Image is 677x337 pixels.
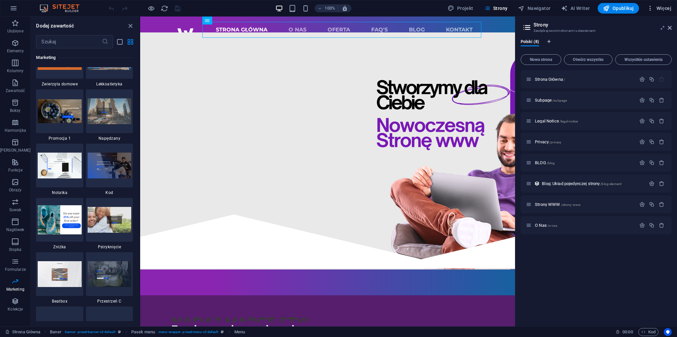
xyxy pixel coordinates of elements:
div: Subpage/subpage [533,98,636,102]
span: Kliknij, aby otworzyć stronę [535,202,581,207]
span: Otwórz wszystko [567,58,610,62]
span: Beatbox [36,299,83,304]
div: Ustawienia [639,97,645,103]
button: Projekt [445,3,476,14]
span: Notatka [36,190,83,195]
a: Kliknij, aby anulować zaznaczenie. Kliknij dwukrotnie, aby otworzyć Strony [5,328,40,336]
button: Kod [638,328,658,336]
p: Kolekcje [8,307,23,312]
h6: Marketing [36,54,133,62]
div: Usuń [659,181,664,186]
button: close panel [126,22,134,30]
span: Kliknij, aby zaznaczyć. Kliknij dwukrotnie, aby edytować [50,328,61,336]
span: /strony-www [561,203,581,207]
span: /blog [547,161,555,165]
img: Screenshot_2019-06-19SitejetTemplate-BlankRedesign-Berlin1.jpg [88,207,131,233]
div: Ustawienia [649,181,655,186]
button: Opublikuj [598,3,639,14]
img: Bildschirmfotoam2019-06-19um12.09.09.png [38,99,81,123]
span: /blog-element [600,182,621,186]
span: Kliknij, aby otworzyć stronę [535,223,557,228]
div: Ustawienia [639,202,645,207]
p: Kolumny [7,68,23,73]
span: Kliknij, aby zaznaczyć. Kliknij dwukrotnie, aby edytować [234,328,245,336]
div: Usuń [659,139,664,145]
p: Formularze [5,267,26,272]
div: Kod [86,144,133,195]
div: BLOG/blog [533,161,636,165]
nav: breadcrumb [50,328,245,336]
span: Więcej [647,5,671,12]
img: Screenshot_2019-06-19SitejetTemplate-BlankRedesign-Berlin2.png [38,153,81,178]
button: 100% [315,4,338,12]
span: Kod [86,190,133,195]
span: Promocja 1 [36,136,83,141]
h6: 100% [325,4,335,12]
img: Editor Logo [38,4,88,12]
p: Funkcje [8,168,22,173]
span: Projekt [448,5,473,12]
p: Stopka [9,247,22,252]
span: /subpage [552,99,567,102]
h2: Strony [534,22,672,28]
span: Opublikuj [603,5,634,12]
img: Screenshot_2019-06-19SitejetTemplate-BlankRedesign-Berlin2.jpg [88,98,131,124]
div: Promocja 1 [36,89,83,141]
p: Suwak [9,207,21,213]
span: Zniżka [36,244,83,250]
div: Blog: Układ pojedynczej strony/blog-element [540,181,646,186]
div: Usuń [659,97,664,103]
div: Privacy/privacy [533,140,636,144]
div: Ustawienia [639,118,645,124]
div: Napędzany [86,89,133,141]
span: Kliknij, aby otworzyć stronę [535,119,578,123]
span: Wszystkie ustawienia [618,58,669,62]
button: AI Writer [558,3,592,14]
div: Ustawienia [639,76,645,82]
p: Marketing [6,287,24,292]
button: Usercentrics [664,328,672,336]
p: Harmonijka [5,128,26,133]
div: Strona Główna/ [533,77,636,81]
p: Boksy [10,108,21,113]
div: Usuń [659,202,664,207]
span: Polski (8) [521,38,539,47]
h6: Czas sesji [616,328,633,336]
span: AI Writer [561,5,590,12]
img: Screenshot_2019-06-19SitejetTemplate-BlankRedesign-Berlin.jpg [88,261,131,287]
p: Nagłówek [6,227,24,232]
div: Duplikuj [649,97,655,103]
i: Przeładuj stronę [161,5,168,12]
i: Ten element jest konfigurowalnym ustawieniem wstępnym [118,330,121,334]
div: Duplikuj [649,139,655,145]
div: Duplikuj [649,222,655,228]
button: Kliknij tutaj, aby wyjść z trybu podglądu i kontynuować edycję [147,4,155,12]
button: Więcej [644,3,674,14]
div: Beatbox [36,252,83,304]
div: Ustawienia [639,222,645,228]
span: Strony [484,5,508,12]
button: list-view [116,38,124,46]
button: grid-view [126,38,134,46]
i: Po zmianie rozmiaru automatycznie dostosowuje poziom powiększenia do wybranego urządzenia. [342,5,348,11]
span: 00 00 [622,328,633,336]
span: Lekkoatletyka [86,81,133,87]
span: /privacy [549,140,561,144]
div: Legal Notice/legal-notice [533,119,636,123]
p: Zawartość [6,88,25,93]
span: Przestrzeń C [86,299,133,304]
img: Screenshot_2019-06-19SitejetTemplate-BlankRedesign-Berlin1.png [88,153,131,178]
div: Usuń [659,222,664,228]
button: Nowa strona [521,54,561,65]
div: O Nas/o-nas [533,223,636,227]
input: Szukaj [36,35,101,48]
img: Bildschirmfotoam2019-06-19um12.09.31.png [38,205,81,234]
div: Duplikuj [649,160,655,166]
span: . menu-wrapper .preset-menu-v2-default [158,328,218,336]
div: Zniżka [36,198,83,250]
span: Kliknij, aby otworzyć stronę [535,77,565,82]
div: Zakładki językowe [521,39,672,52]
span: /o-nas [547,224,557,227]
span: Zwierzęta domowe [36,81,83,87]
div: Strony startowej nie można usunąć [659,76,664,82]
